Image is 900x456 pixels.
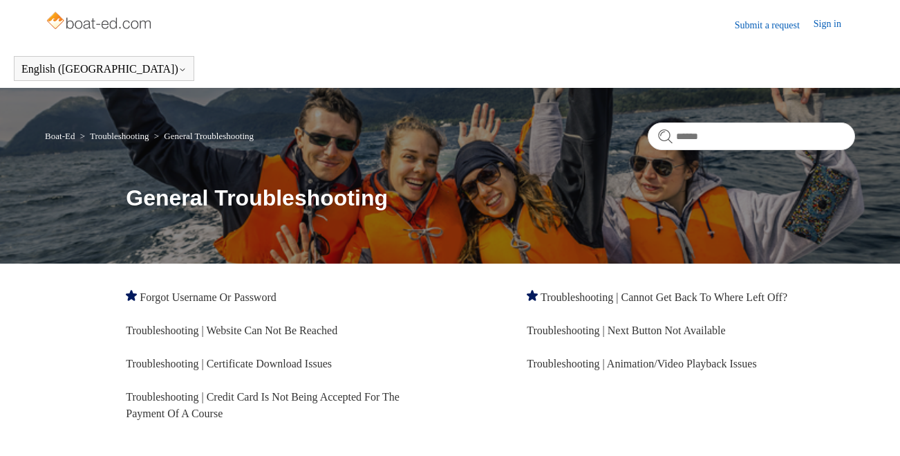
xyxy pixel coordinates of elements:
button: English ([GEOGRAPHIC_DATA]) [21,63,187,75]
li: Boat-Ed [45,131,77,141]
a: Forgot Username Or Password [140,291,276,303]
a: Troubleshooting | Certificate Download Issues [126,358,332,370]
a: Troubleshooting | Cannot Get Back To Where Left Off? [541,291,787,303]
h1: General Troubleshooting [126,181,855,215]
a: Troubleshooting | Credit Card Is Not Being Accepted For The Payment Of A Course [126,391,400,419]
svg: Promoted article [527,290,538,301]
img: Boat-Ed Help Center home page [45,8,155,36]
a: Troubleshooting [90,131,149,141]
li: General Troubleshooting [151,131,254,141]
a: Troubleshooting | Website Can Not Be Reached [126,325,337,336]
a: Submit a request [735,18,814,33]
a: General Troubleshooting [164,131,254,141]
a: Boat-Ed [45,131,75,141]
a: Troubleshooting | Animation/Video Playback Issues [527,358,756,370]
a: Sign in [814,17,855,33]
a: Troubleshooting | Next Button Not Available [527,325,725,336]
li: Troubleshooting [77,131,151,141]
input: Search [648,122,855,150]
svg: Promoted article [126,290,137,301]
